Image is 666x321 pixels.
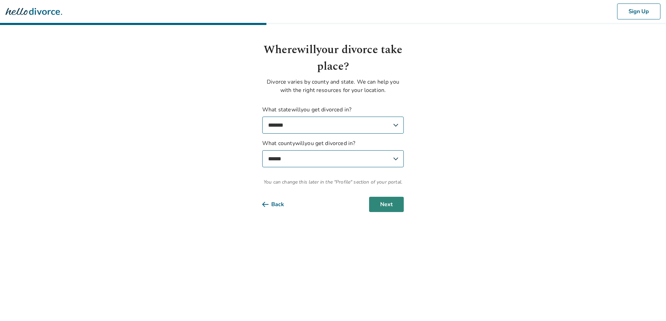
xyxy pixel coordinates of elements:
[262,178,404,186] span: You can change this later in the "Profile" section of your portal.
[262,150,404,167] select: What countywillyou get divorced in?
[631,288,666,321] iframe: Chat Widget
[262,117,404,134] select: What statewillyou get divorced in?
[369,197,404,212] button: Next
[262,139,404,167] label: What county will you get divorced in?
[262,105,404,134] label: What state will you get divorced in?
[617,3,660,19] button: Sign Up
[262,197,295,212] button: Back
[262,42,404,75] h1: Where will your divorce take place?
[262,78,404,94] p: Divorce varies by county and state. We can help you with the right resources for your location.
